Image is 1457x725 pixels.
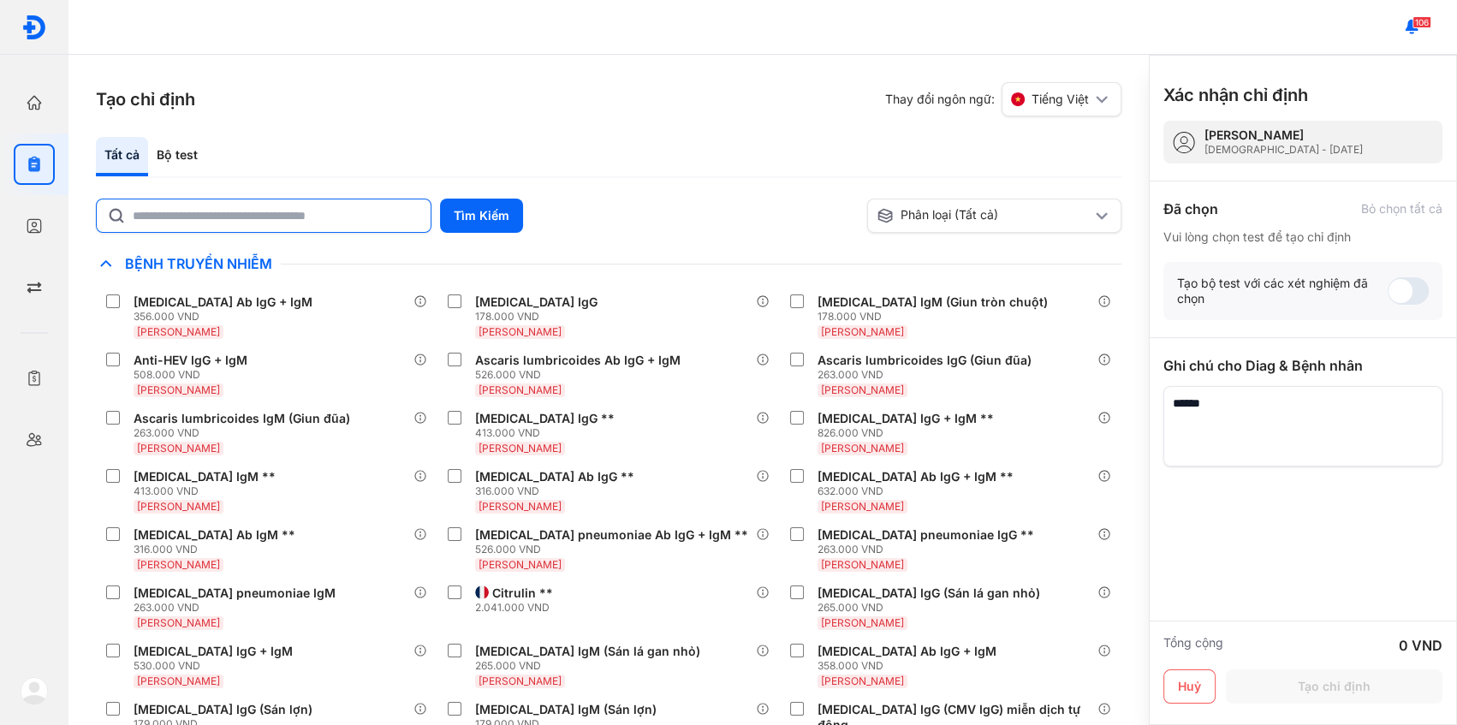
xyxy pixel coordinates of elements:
[821,325,904,338] span: [PERSON_NAME]
[21,15,47,40] img: logo
[134,527,295,543] div: [MEDICAL_DATA] Ab IgM **
[116,255,281,272] span: Bệnh Truyền Nhiễm
[137,442,220,455] span: [PERSON_NAME]
[479,325,562,338] span: [PERSON_NAME]
[818,294,1048,310] div: [MEDICAL_DATA] IgM (Giun tròn chuột)
[818,527,1034,543] div: [MEDICAL_DATA] pneumoniae IgG **
[475,644,700,659] div: [MEDICAL_DATA] IgM (Sán lá gan nhỏ)
[137,325,220,338] span: [PERSON_NAME]
[821,616,904,629] span: [PERSON_NAME]
[96,87,195,111] h3: Tạo chỉ định
[821,500,904,513] span: [PERSON_NAME]
[818,469,1014,484] div: [MEDICAL_DATA] Ab IgG + IgM **
[440,199,523,233] button: Tìm Kiếm
[1163,355,1442,376] div: Ghi chú cho Diag & Bệnh nhân
[475,527,748,543] div: [MEDICAL_DATA] pneumoniae Ab IgG + IgM **
[1204,143,1363,157] div: [DEMOGRAPHIC_DATA] - [DATE]
[134,310,319,324] div: 356.000 VND
[818,310,1055,324] div: 178.000 VND
[134,294,312,310] div: [MEDICAL_DATA] Ab IgG + IgM
[1412,16,1431,28] span: 106
[475,543,755,556] div: 526.000 VND
[1032,92,1089,107] span: Tiếng Việt
[96,137,148,176] div: Tất cả
[134,644,293,659] div: [MEDICAL_DATA] IgG + IgM
[134,543,302,556] div: 316.000 VND
[475,659,707,673] div: 265.000 VND
[479,383,562,396] span: [PERSON_NAME]
[821,674,904,687] span: [PERSON_NAME]
[137,616,220,629] span: [PERSON_NAME]
[1361,201,1442,217] div: Bỏ chọn tất cả
[479,558,562,571] span: [PERSON_NAME]
[134,601,342,615] div: 263.000 VND
[475,294,598,310] div: [MEDICAL_DATA] IgG
[475,601,560,615] div: 2.041.000 VND
[475,702,657,717] div: [MEDICAL_DATA] IgM (Sán lợn)
[818,601,1047,615] div: 265.000 VND
[137,500,220,513] span: [PERSON_NAME]
[1163,635,1223,656] div: Tổng cộng
[137,558,220,571] span: [PERSON_NAME]
[475,368,687,382] div: 526.000 VND
[818,353,1032,368] div: Ascaris lumbricoides IgG (Giun đũa)
[818,543,1041,556] div: 263.000 VND
[479,674,562,687] span: [PERSON_NAME]
[148,137,206,176] div: Bộ test
[134,411,350,426] div: Ascaris lumbricoides IgM (Giun đũa)
[877,207,1092,224] div: Phân loại (Tất cả)
[1399,635,1442,656] div: 0 VND
[134,585,336,601] div: [MEDICAL_DATA] pneumoniae IgM
[134,469,276,484] div: [MEDICAL_DATA] IgM **
[818,585,1040,601] div: [MEDICAL_DATA] IgG (Sán lá gan nhỏ)
[21,677,48,704] img: logo
[137,383,220,396] span: [PERSON_NAME]
[821,558,904,571] span: [PERSON_NAME]
[1226,669,1442,704] button: Tạo chỉ định
[475,426,621,440] div: 413.000 VND
[475,469,634,484] div: [MEDICAL_DATA] Ab IgG **
[1163,669,1216,704] button: Huỷ
[134,353,247,368] div: Anti-HEV IgG + IgM
[818,484,1020,498] div: 632.000 VND
[475,353,681,368] div: Ascaris lumbricoides Ab IgG + IgM
[479,500,562,513] span: [PERSON_NAME]
[818,426,1001,440] div: 826.000 VND
[137,674,220,687] span: [PERSON_NAME]
[1163,199,1218,219] div: Đã chọn
[818,644,996,659] div: [MEDICAL_DATA] Ab IgG + IgM
[475,411,615,426] div: [MEDICAL_DATA] IgG **
[1163,229,1442,245] div: Vui lòng chọn test để tạo chỉ định
[821,442,904,455] span: [PERSON_NAME]
[1177,276,1388,306] div: Tạo bộ test với các xét nghiệm đã chọn
[1204,128,1363,143] div: [PERSON_NAME]
[492,585,553,601] div: Citrulin **
[885,82,1121,116] div: Thay đổi ngôn ngữ:
[479,442,562,455] span: [PERSON_NAME]
[134,426,357,440] div: 263.000 VND
[818,368,1038,382] div: 263.000 VND
[134,702,312,717] div: [MEDICAL_DATA] IgG (Sán lợn)
[475,484,641,498] div: 316.000 VND
[134,659,300,673] div: 530.000 VND
[818,411,994,426] div: [MEDICAL_DATA] IgG + IgM **
[821,383,904,396] span: [PERSON_NAME]
[134,484,282,498] div: 413.000 VND
[1163,83,1308,107] h3: Xác nhận chỉ định
[134,368,254,382] div: 508.000 VND
[818,659,1003,673] div: 358.000 VND
[475,310,604,324] div: 178.000 VND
